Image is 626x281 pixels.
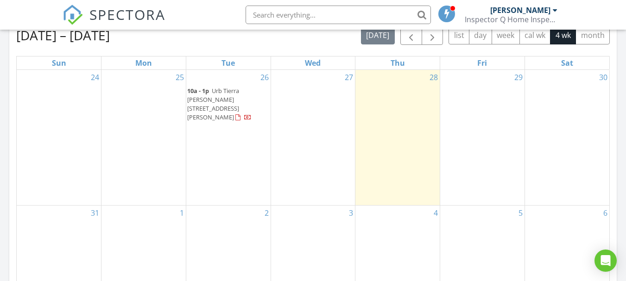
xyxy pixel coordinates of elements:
div: Inspector Q Home Inspections [465,15,557,24]
button: month [575,26,610,44]
button: Previous [400,26,422,45]
a: Go to September 1, 2025 [178,206,186,220]
a: Sunday [50,56,68,69]
img: The Best Home Inspection Software - Spectora [63,5,83,25]
a: Monday [133,56,154,69]
td: Go to August 27, 2025 [271,70,355,206]
span: SPECTORA [89,5,165,24]
button: [DATE] [361,26,395,44]
a: Go to August 29, 2025 [512,70,525,85]
a: Go to August 31, 2025 [89,206,101,220]
a: Go to August 24, 2025 [89,70,101,85]
button: Next [422,26,443,45]
a: Go to September 6, 2025 [601,206,609,220]
a: Tuesday [220,56,237,69]
a: Go to August 28, 2025 [428,70,440,85]
a: Thursday [389,56,407,69]
span: 10a - 1p [187,87,209,95]
a: Go to August 30, 2025 [597,70,609,85]
a: Go to September 5, 2025 [517,206,525,220]
td: Go to August 30, 2025 [525,70,609,206]
a: 10a - 1p Urb Tierra [PERSON_NAME] [STREET_ADDRESS][PERSON_NAME] [187,87,252,122]
div: Open Intercom Messenger [594,250,617,272]
a: Go to September 3, 2025 [347,206,355,220]
a: Go to September 4, 2025 [432,206,440,220]
button: list [449,26,469,44]
a: Go to September 2, 2025 [263,206,271,220]
input: Search everything... [246,6,431,24]
a: SPECTORA [63,12,165,32]
td: Go to August 29, 2025 [440,70,525,206]
a: Friday [475,56,489,69]
h2: [DATE] – [DATE] [16,26,110,44]
td: Go to August 25, 2025 [101,70,186,206]
button: 4 wk [550,26,576,44]
a: Wednesday [303,56,322,69]
a: Go to August 27, 2025 [343,70,355,85]
a: Saturday [559,56,575,69]
a: Go to August 25, 2025 [174,70,186,85]
span: Urb Tierra [PERSON_NAME] [STREET_ADDRESS][PERSON_NAME] [187,87,239,122]
td: Go to August 26, 2025 [186,70,271,206]
div: [PERSON_NAME] [490,6,550,15]
td: Go to August 28, 2025 [355,70,440,206]
td: Go to August 24, 2025 [17,70,101,206]
a: Go to August 26, 2025 [259,70,271,85]
button: day [469,26,492,44]
a: 10a - 1p Urb Tierra [PERSON_NAME] [STREET_ADDRESS][PERSON_NAME] [187,86,270,124]
button: cal wk [519,26,551,44]
button: week [492,26,520,44]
